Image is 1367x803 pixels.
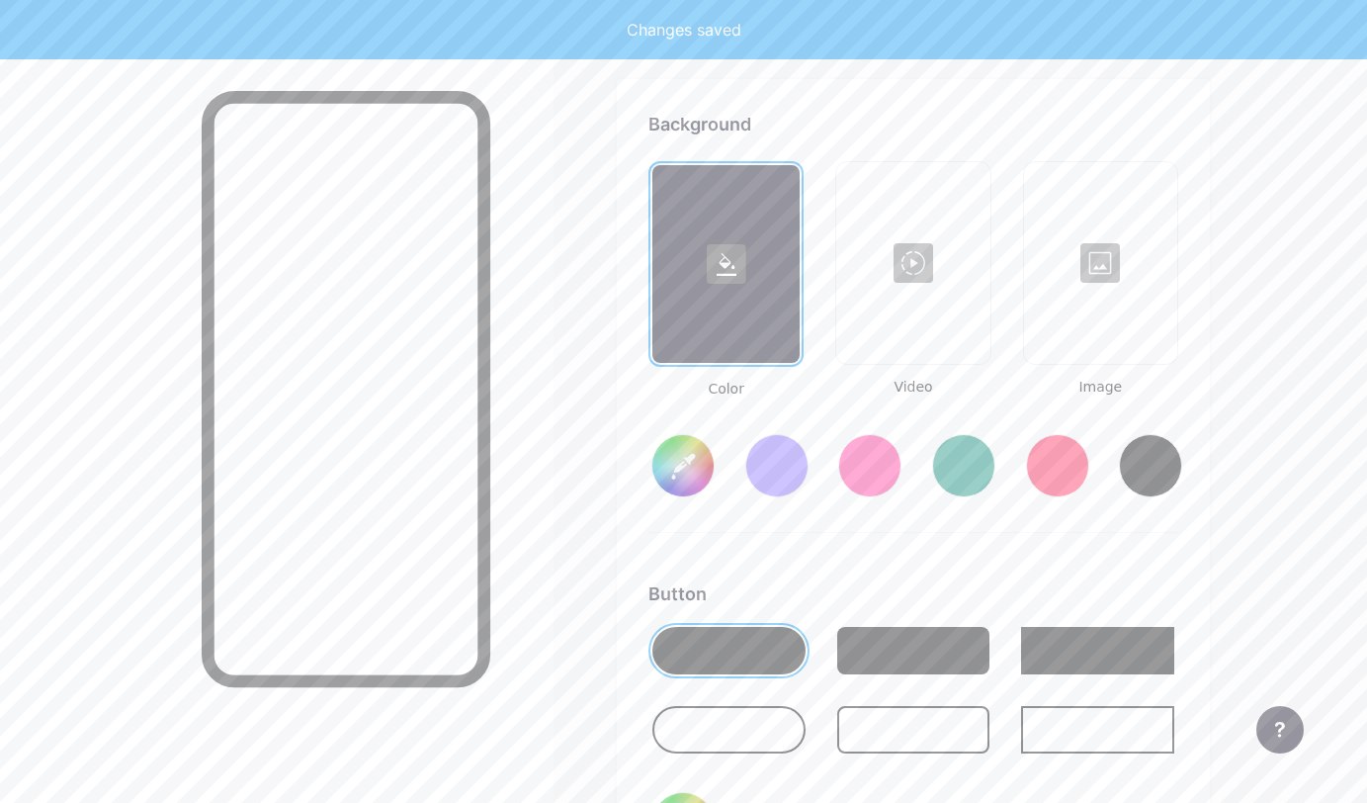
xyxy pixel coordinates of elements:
[648,111,1178,137] div: Background
[648,379,804,400] span: Color
[835,377,990,398] span: Video
[648,580,1178,607] div: Button
[1023,377,1178,398] span: Image
[627,18,741,42] div: Changes saved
